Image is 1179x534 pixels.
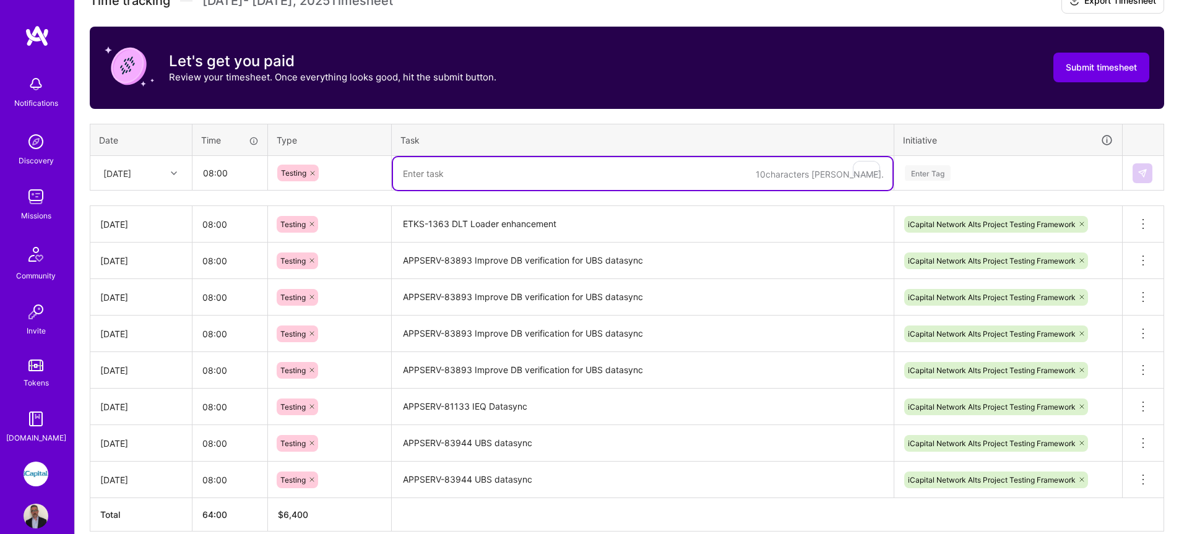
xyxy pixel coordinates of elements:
textarea: APPSERV-81133 IEQ Datasync [393,390,892,424]
p: Review your timesheet. Once everything looks good, hit the submit button. [169,71,496,84]
div: [DATE] [100,254,182,267]
span: $ 6,400 [278,509,308,520]
input: HH:MM [192,317,267,350]
div: [DATE] [100,218,182,231]
img: discovery [24,129,48,154]
span: Submit timesheet [1066,61,1137,74]
textarea: APPSERV-83893 Improve DB verification for UBS datasync [393,280,892,314]
div: Enter Tag [905,163,951,183]
i: icon Chevron [171,170,177,176]
img: iCapital: Building an Alternative Investment Marketplace [24,462,48,486]
div: Discovery [19,154,54,167]
div: Tokens [24,376,49,389]
span: Testing [280,293,306,302]
span: iCapital Network Alts Project Testing Framework [908,329,1076,338]
textarea: APPSERV-83944 UBS datasync [393,426,892,460]
a: User Avatar [20,504,51,528]
input: HH:MM [192,463,267,496]
img: Community [21,239,51,269]
img: tokens [28,360,43,371]
div: [DATE] [100,400,182,413]
img: User Avatar [24,504,48,528]
img: logo [25,25,50,47]
img: bell [24,72,48,97]
h3: Let's get you paid [169,52,496,71]
input: HH:MM [192,208,267,241]
textarea: APPSERV-83893 Improve DB verification for UBS datasync [393,244,892,278]
div: Invite [27,324,46,337]
textarea: APPSERV-83893 Improve DB verification for UBS datasync [393,317,892,351]
input: HH:MM [192,281,267,314]
span: iCapital Network Alts Project Testing Framework [908,366,1076,375]
div: [DATE] [100,291,182,304]
div: [DATE] [100,327,182,340]
a: iCapital: Building an Alternative Investment Marketplace [20,462,51,486]
div: [DOMAIN_NAME] [6,431,66,444]
input: HH:MM [192,244,267,277]
img: guide book [24,407,48,431]
span: iCapital Network Alts Project Testing Framework [908,293,1076,302]
div: [DATE] [103,166,131,179]
button: Submit timesheet [1053,53,1149,82]
span: Testing [280,475,306,484]
img: teamwork [24,184,48,209]
span: iCapital Network Alts Project Testing Framework [908,402,1076,411]
input: HH:MM [192,427,267,460]
span: Testing [280,220,306,229]
div: Community [16,269,56,282]
div: Time [201,134,259,147]
th: Total [90,498,192,532]
img: Invite [24,299,48,324]
input: HH:MM [192,390,267,423]
span: Testing [280,256,306,265]
textarea: To enrich screen reader interactions, please activate Accessibility in Grammarly extension settings [393,157,892,190]
textarea: APPSERV-83893 Improve DB verification for UBS datasync [393,353,892,387]
span: Testing [280,366,306,375]
span: Testing [280,402,306,411]
img: coin [105,41,154,91]
th: 64:00 [192,498,268,532]
th: Date [90,124,192,156]
div: [DATE] [100,364,182,377]
span: Testing [281,168,306,178]
div: Missions [21,209,51,222]
div: Notifications [14,97,58,110]
div: Initiative [903,133,1113,147]
img: Submit [1138,168,1147,178]
textarea: ETKS-1363 DLT Loader enhancement [393,207,892,241]
input: HH:MM [192,354,267,387]
div: 10 characters [PERSON_NAME]. [756,168,884,180]
div: [DATE] [100,437,182,450]
span: iCapital Network Alts Project Testing Framework [908,439,1076,448]
div: [DATE] [100,473,182,486]
textarea: APPSERV-83944 UBS datasync [393,463,892,497]
th: Type [268,124,392,156]
span: Testing [280,439,306,448]
span: iCapital Network Alts Project Testing Framework [908,256,1076,265]
span: iCapital Network Alts Project Testing Framework [908,475,1076,484]
input: HH:MM [193,157,267,189]
span: Testing [280,329,306,338]
th: Task [392,124,894,156]
span: iCapital Network Alts Project Testing Framework [908,220,1076,229]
